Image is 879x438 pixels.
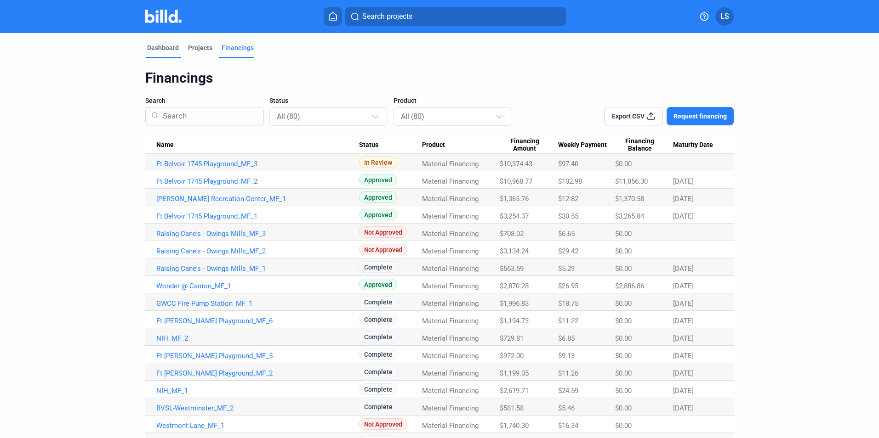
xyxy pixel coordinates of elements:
span: Material Financing [422,230,479,238]
a: GWCC Fire Pump Station_MF_1 [156,299,359,308]
span: Material Financing [422,421,479,430]
span: $5.46 [558,404,575,412]
span: $30.55 [558,212,578,220]
span: LS [720,11,729,22]
span: $1,365.76 [500,195,529,203]
span: [DATE] [673,177,694,185]
span: $16.34 [558,421,578,430]
div: Name [156,141,359,149]
div: Dashboard [147,43,179,52]
button: Search projects [345,7,566,26]
span: $0.00 [615,160,632,168]
a: NIH_MF_1 [156,387,359,395]
div: Weekly Payment [558,141,615,149]
span: $10,374.43 [500,160,532,168]
span: Material Financing [422,282,479,290]
span: Approved [359,174,397,185]
span: Status [269,96,288,105]
span: $29.42 [558,247,578,255]
span: $1,194.73 [500,317,529,325]
span: Product [394,96,417,105]
span: $12.82 [558,195,578,203]
span: Material Financing [422,264,479,273]
span: $0.00 [615,352,632,360]
span: [DATE] [673,195,694,203]
span: Material Financing [422,177,479,185]
div: Financing Balance [615,137,673,153]
span: Complete [359,401,398,412]
span: $0.00 [615,334,632,343]
a: Ft Belvoir 1745 Playground_MF_2 [156,177,359,185]
span: $26.95 [558,282,578,290]
div: Projects [188,43,212,52]
span: Weekly Payment [558,141,607,149]
span: [DATE] [673,212,694,220]
span: $0.00 [615,317,632,325]
span: $0.00 [615,299,632,308]
span: $0.00 [615,421,632,430]
span: $5.29 [558,264,575,273]
span: Export CSV [612,112,645,121]
span: $3,254.37 [500,212,529,220]
span: Maturity Date [673,141,713,149]
span: Complete [359,383,398,395]
span: $9.13 [558,352,575,360]
mat-select-trigger: All (80) [277,112,300,121]
span: $0.00 [615,404,632,412]
span: $6.85 [558,334,575,343]
div: Financings [145,69,734,87]
span: Not Approved [359,226,407,238]
span: Approved [359,209,397,220]
span: $1,370.58 [615,195,644,203]
span: Complete [359,261,398,273]
span: Product [422,141,445,149]
span: $729.81 [500,334,524,343]
a: Ft [PERSON_NAME] Playground_MF_6 [156,317,359,325]
span: $11,056.30 [615,177,648,185]
button: Export CSV [604,107,663,125]
span: Complete [359,366,398,377]
span: Material Financing [422,212,479,220]
span: Complete [359,314,398,325]
div: Product [422,141,500,149]
span: $6.65 [558,230,575,238]
span: Financing Balance [615,137,665,153]
img: Billd Company Logo [145,10,182,23]
span: Material Financing [422,369,479,377]
a: Westmont Lane_MF_1 [156,421,359,430]
a: Ft [PERSON_NAME] Playground_MF_2 [156,369,359,377]
span: $2,886.86 [615,282,644,290]
span: $1,199.05 [500,369,529,377]
span: Complete [359,331,398,343]
a: Raising Cane's - Owings Mills_MF_2 [156,247,359,255]
span: Material Financing [422,334,479,343]
span: Financing Amount [500,137,549,153]
button: Request financing [667,107,734,125]
span: $0.00 [615,387,632,395]
span: Material Financing [422,160,479,168]
span: [DATE] [673,404,694,412]
a: BVSL-Westminster_MF_2 [156,404,359,412]
a: Wonder @ Canton_MF_1 [156,282,359,290]
span: $581.58 [500,404,524,412]
span: Complete [359,296,398,308]
span: [DATE] [673,369,694,377]
span: Not Approved [359,244,407,255]
span: $24.59 [558,387,578,395]
span: $18.75 [558,299,578,308]
span: Material Financing [422,317,479,325]
span: $708.02 [500,230,524,238]
span: $563.59 [500,264,524,273]
span: Complete [359,348,398,360]
a: Ft Belvoir 1745 Playground_MF_1 [156,212,359,220]
span: Material Financing [422,247,479,255]
span: Material Financing [422,299,479,308]
span: $3,134.24 [500,247,529,255]
span: [DATE] [673,299,694,308]
span: Not Approved [359,418,407,430]
span: Search projects [362,11,412,22]
mat-select-trigger: All (80) [401,112,424,121]
div: Status [359,141,422,149]
span: $11.26 [558,369,578,377]
span: Name [156,141,174,149]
